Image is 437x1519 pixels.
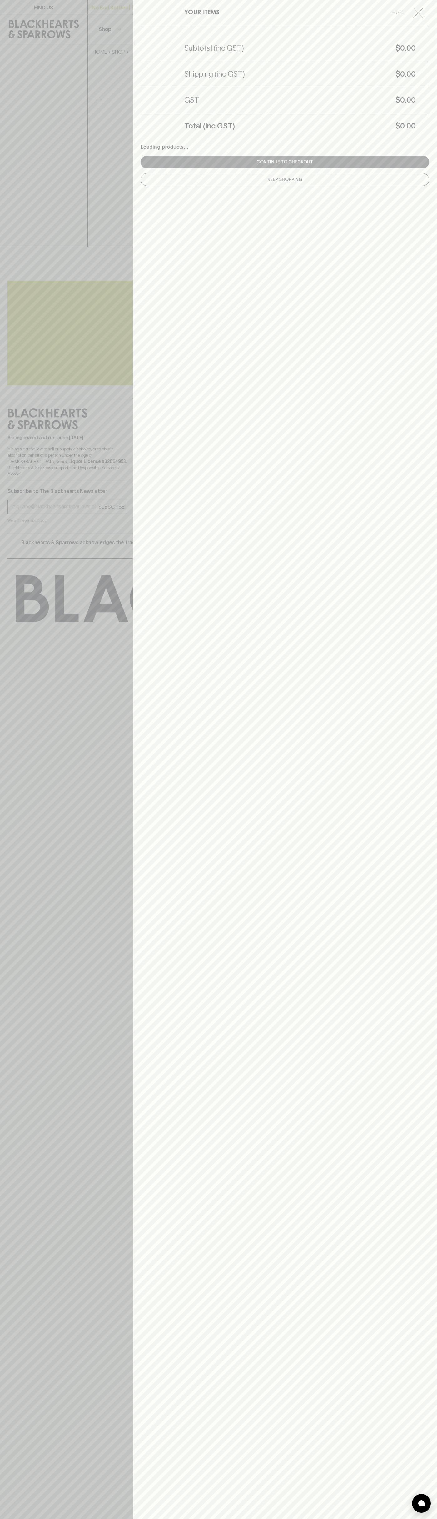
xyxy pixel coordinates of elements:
h5: $0.00 [245,69,416,79]
h5: GST [184,95,199,105]
img: bubble-icon [418,1500,425,1506]
h5: $0.00 [235,121,416,131]
h5: Total (inc GST) [184,121,235,131]
span: Close [385,10,411,16]
button: Keep Shopping [141,173,429,186]
h6: YOUR ITEMS [184,8,219,18]
h5: Subtotal (inc GST) [184,43,244,53]
h5: $0.00 [199,95,416,105]
h5: $0.00 [244,43,416,53]
div: Loading products... [141,143,429,151]
h5: Shipping (inc GST) [184,69,245,79]
button: Close [385,8,428,18]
